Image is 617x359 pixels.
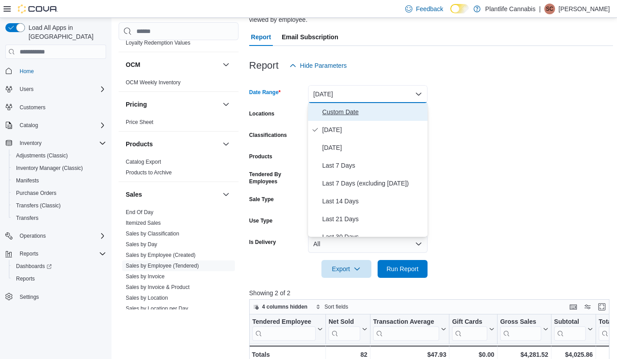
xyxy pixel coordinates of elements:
button: Gross Sales [500,318,548,341]
span: SC [546,4,554,14]
span: [DATE] [322,124,424,135]
span: Sort fields [325,303,348,310]
label: Classifications [249,132,287,139]
button: Net Sold [329,318,367,341]
button: [DATE] [308,85,428,103]
span: [DATE] [322,142,424,153]
div: Sebastian Cardinal [544,4,555,14]
span: Reports [16,275,35,282]
span: Inventory Manager (Classic) [12,163,106,173]
a: Home [16,66,37,77]
button: Inventory Manager (Classic) [9,162,110,174]
a: Dashboards [9,260,110,272]
button: Transfers (Classic) [9,199,110,212]
span: Reports [20,250,38,257]
span: Catalog [16,120,106,131]
button: Hide Parameters [286,57,350,74]
a: Inventory Manager (Classic) [12,163,86,173]
a: Loyalty Redemption Values [126,40,190,46]
span: Adjustments (Classic) [16,152,68,159]
span: Manifests [12,175,106,186]
div: Tendered Employee [252,318,316,326]
span: Sales by Day [126,241,157,248]
div: Products [119,157,239,182]
p: [PERSON_NAME] [559,4,610,14]
button: Users [2,83,110,95]
button: Catalog [2,119,110,132]
button: 4 columns hidden [250,301,311,312]
a: Transfers [12,213,42,223]
a: Reports [12,273,38,284]
span: Email Subscription [282,28,338,46]
button: Reports [16,248,42,259]
button: Display options [582,301,593,312]
div: Gift Card Sales [452,318,487,341]
span: Users [20,86,33,93]
a: Sales by Classification [126,231,179,237]
button: Inventory [2,137,110,149]
button: Pricing [221,99,231,110]
button: Products [126,140,219,149]
label: Locations [249,110,275,117]
button: OCM [221,59,231,70]
div: Gift Cards [452,318,487,326]
label: Use Type [249,217,272,224]
span: Price Sheet [126,119,153,126]
span: Purchase Orders [12,188,106,198]
span: Sales by Invoice [126,273,165,280]
span: Run Report [387,264,419,273]
button: Export [321,260,371,278]
span: Reports [12,273,106,284]
nav: Complex example [5,61,106,326]
div: Gross Sales [500,318,541,326]
button: Sales [221,189,231,200]
button: Settings [2,290,110,303]
button: Reports [2,248,110,260]
button: Operations [2,230,110,242]
span: Dashboards [16,263,52,270]
span: Operations [20,232,46,239]
div: Pricing [119,117,239,131]
a: Products to Archive [126,169,172,176]
button: Operations [16,231,49,241]
span: Customers [16,102,106,113]
button: Transfers [9,212,110,224]
span: Export [327,260,366,278]
button: Catalog [16,120,41,131]
span: Manifests [16,177,39,184]
button: All [308,235,428,253]
a: OCM Weekly Inventory [126,79,181,86]
span: Transfers [16,215,38,222]
span: Hide Parameters [300,61,347,70]
span: Report [251,28,271,46]
div: Transaction Average [373,318,439,326]
span: Settings [16,291,106,302]
button: Transaction Average [373,318,446,341]
button: Tendered Employee [252,318,323,341]
span: Customers [20,104,45,111]
div: Net Sold [329,318,360,326]
div: Tendered Employee [252,318,316,341]
button: Reports [9,272,110,285]
span: Last 30 Days [322,231,424,242]
span: Itemized Sales [126,219,161,227]
button: Sales [126,190,219,199]
button: Manifests [9,174,110,187]
span: Last 14 Days [322,196,424,206]
label: Date Range [249,89,281,96]
button: Enter fullscreen [596,301,607,312]
a: Manifests [12,175,42,186]
a: Catalog Export [126,159,161,165]
a: Customers [16,102,49,113]
p: Plantlife Cannabis [485,4,535,14]
span: Transfers (Classic) [16,202,61,209]
button: Inventory [16,138,45,149]
h3: Pricing [126,100,147,109]
span: Sales by Location [126,294,168,301]
span: Sales by Employee (Tendered) [126,262,199,269]
p: Showing 2 of 2 [249,289,613,297]
span: Loyalty Redemption Values [126,39,190,46]
span: Reports [16,248,106,259]
button: Gift Cards [452,318,494,341]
